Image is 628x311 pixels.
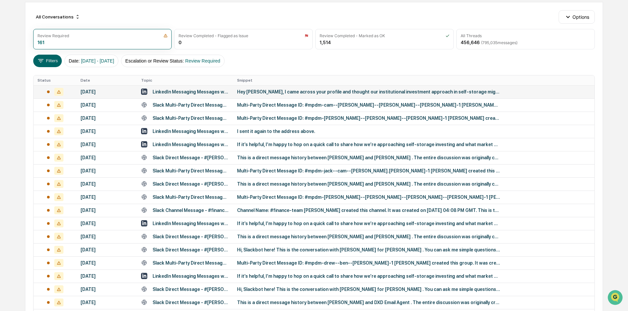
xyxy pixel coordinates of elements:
div: Slack Direct Message - #[PERSON_NAME]--[PERSON_NAME] [153,181,229,187]
div: I sent it again to the address above. [237,129,500,134]
div: Slack Multi-Party Direct Message - #mpdm-[PERSON_NAME]--[PERSON_NAME]--[PERSON_NAME]--[PERSON_NAM... [153,194,229,200]
div: Multi-Party Direct Message ID: #mpdm-[PERSON_NAME]--[PERSON_NAME]--[PERSON_NAME]--[PERSON_NAME]-1... [237,194,500,200]
img: 1746055101610-c473b297-6a78-478c-a979-82029cc54cd1 [7,50,18,62]
span: Review Required [185,58,220,64]
div: Multi-Party Direct Message ID: #mpdm-jack--cam--[PERSON_NAME].[PERSON_NAME]-1 [PERSON_NAME] creat... [237,168,500,173]
div: This is a direct message history between [PERSON_NAME] and [PERSON_NAME] . The entire discussion ... [237,155,500,160]
p: How can we help? [7,14,120,24]
div: [DATE] [81,129,133,134]
div: This is a direct message history between [PERSON_NAME] and [PERSON_NAME] . The entire discussion ... [237,181,500,187]
div: LinkedIn Messaging Messages with [PERSON_NAME], [PERSON_NAME] [153,273,229,279]
div: Slack Direct Message - #[PERSON_NAME]--[PERSON_NAME] - xSLx [153,234,229,239]
div: Slack Direct Message - #[PERSON_NAME] [153,247,229,252]
div: Slack Multi-Party Direct Message - #mpdm-drew--ben--[PERSON_NAME]-1 - xSLx [153,260,229,266]
div: Hi, Slackbot here! This is the conversation with [PERSON_NAME] for [PERSON_NAME] . You can ask me... [237,247,500,252]
button: Options [559,10,594,23]
span: Attestations [54,83,82,90]
div: [DATE] [81,181,133,187]
div: Channel Name: #finance-team [PERSON_NAME] created this channel. It was created on [DATE] 04:08 PM... [237,208,500,213]
div: [DATE] [81,300,133,305]
button: Start new chat [112,52,120,60]
div: [DATE] [81,287,133,292]
div: If it’s helpful, I’m happy to hop on a quick call to share how we’re approaching self-storage inv... [237,142,500,147]
div: Multi-Party Direct Message ID: #mpdm-cam--[PERSON_NAME]--[PERSON_NAME]--[PERSON_NAME]-1 [PERSON_N... [237,102,500,108]
th: Topic [137,75,233,85]
div: [DATE] [81,221,133,226]
div: Slack Direct Message - #[PERSON_NAME] - xSLx [153,287,229,292]
span: Data Lookup [13,95,41,102]
div: [DATE] [81,260,133,266]
a: 🔎Data Lookup [4,93,44,105]
a: Powered byPylon [46,111,80,117]
div: If it’s helpful, I’m happy to hop on a quick call to share how we’re approaching self-storage inv... [237,221,500,226]
input: Clear [17,30,109,37]
div: 161 [37,39,44,45]
a: 🗄️Attestations [45,80,84,92]
button: Date:[DATE] - [DATE] [64,55,118,67]
div: Multi-Party Direct Message ID: #mpdm-[PERSON_NAME]--[PERSON_NAME]--[PERSON_NAME]-1 [PERSON_NAME] ... [237,116,500,121]
div: All Threads [461,33,482,38]
div: 🔎 [7,96,12,101]
div: Hi, Slackbot here! This is the conversation with [PERSON_NAME] for [PERSON_NAME] . You can ask me... [237,287,500,292]
div: This is a direct message history between [PERSON_NAME] and [PERSON_NAME] . The entire discussion ... [237,234,500,239]
div: Slack Multi-Party Direct Message - #mpdm-cam--[PERSON_NAME]--[PERSON_NAME]--[PERSON_NAME]-1 - xSLx [153,102,229,108]
div: [DATE] [81,155,133,160]
div: Hey [PERSON_NAME], I came across your profile and thought our institutional investment approach i... [237,89,500,94]
div: LinkedIn Messaging Messages with [PERSON_NAME], [PERSON_NAME] [153,142,229,147]
div: Slack Direct Message - #[PERSON_NAME]--[PERSON_NAME] - xSLx [153,155,229,160]
div: Slack Direct Message - #[PERSON_NAME]--email_agent - xSLx [153,300,229,305]
div: Slack Multi-Party Direct Message - #mpdm-[PERSON_NAME]--[PERSON_NAME]--[PERSON_NAME]-1 - xSLx [153,116,229,121]
img: icon [304,34,308,38]
div: Start new chat [22,50,108,57]
div: If it’s helpful, I’m happy to hop on a quick call to share how we’re approaching self-storage inv... [237,273,500,279]
div: [DATE] [81,116,133,121]
div: 1,514 [320,39,331,45]
div: [DATE] [81,168,133,173]
th: Snippet [233,75,594,85]
span: Pylon [65,112,80,117]
img: icon [163,34,168,38]
div: [DATE] [81,208,133,213]
div: Review Required [37,33,69,38]
iframe: Open customer support [607,289,625,307]
div: LinkedIn Messaging Messages with [PERSON_NAME], [PERSON_NAME] [153,129,229,134]
div: [DATE] [81,89,133,94]
div: 🖐️ [7,84,12,89]
div: LinkedIn Messaging Messages with [PERSON_NAME], [PERSON_NAME] [153,221,229,226]
div: 0 [179,39,181,45]
div: [DATE] [81,234,133,239]
a: 🖐️Preclearance [4,80,45,92]
div: Review Completed - Marked as OK [320,33,385,38]
div: [DATE] [81,142,133,147]
div: [DATE] [81,247,133,252]
div: Slack Multi-Party Direct Message - #mpdm-jack--cam--[PERSON_NAME].[PERSON_NAME]-1 - xSLx [153,168,229,173]
div: [DATE] [81,102,133,108]
div: This is a direct message history between [PERSON_NAME] and DXD Email Agent . The entire discussio... [237,300,500,305]
th: Status [34,75,76,85]
div: 🗄️ [48,84,53,89]
span: [DATE] - [DATE] [81,58,114,64]
div: LinkedIn Messaging Messages with [PERSON_NAME], [PERSON_NAME] [153,89,229,94]
div: [DATE] [81,273,133,279]
button: Escalation or Review Status:Review Required [121,55,225,67]
div: [DATE] [81,194,133,200]
button: Filters [33,55,62,67]
div: 456,646 [461,39,518,45]
div: Multi-Party Direct Message ID: #mpdm-drew--ben--[PERSON_NAME]-1 [PERSON_NAME] created this group.... [237,260,500,266]
span: ( 795,035 messages) [481,40,518,45]
div: Review Completed - Flagged as Issue [179,33,248,38]
div: All Conversations [33,12,83,22]
img: icon [446,34,449,38]
div: Slack Channel Message - #finance-team - xSLx [153,208,229,213]
div: We're available if you need us! [22,57,83,62]
th: Date [77,75,137,85]
span: Preclearance [13,83,42,90]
